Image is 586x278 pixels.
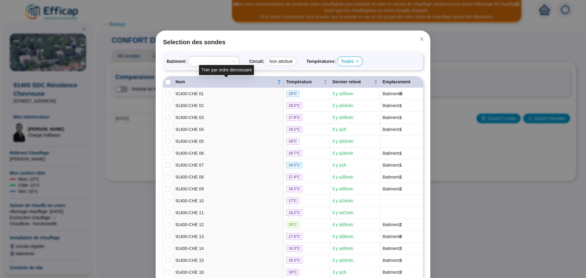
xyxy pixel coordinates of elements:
span: 19.3 °C [286,162,302,168]
td: 91400-CHE 06 [173,147,284,159]
span: close [419,37,424,42]
span: Il y a 1 h [332,127,346,132]
span: Batiment [383,151,402,156]
span: Il y a 1 h [332,270,346,275]
button: Close [417,34,427,44]
span: down [356,60,359,63]
td: 91400-CHE 05 [173,135,284,147]
span: 2 [400,222,402,227]
span: Il y a 28 min [332,151,353,156]
div: Trier par ordre décroissant [199,65,254,75]
span: 18 °C [286,269,299,276]
span: 1 [400,103,402,108]
span: Batiment [383,103,402,108]
span: Batiment [383,258,402,263]
td: 91400-CHE 13 [173,231,284,243]
th: Dernier relevé [330,76,380,88]
span: 3 [400,258,402,263]
span: 1 [400,127,402,132]
span: 3 [400,270,402,275]
span: Batiment [383,246,402,251]
span: 18.5 °C [286,102,302,109]
span: Il y a 54 min [332,103,353,108]
span: Batiment [383,234,402,239]
td: 91400-CHE 15 [173,255,284,266]
div: Emplacement [383,79,420,85]
td: 91400-CHE 14 [173,243,284,255]
td: 91400-CHE 10 [173,195,284,207]
span: Il y a 55 min [332,222,353,227]
span: Batiment : [167,58,186,65]
span: Il y a 56 min [332,234,353,239]
td: 91400-CHE 04 [173,124,284,135]
span: Il y a 1 h [332,163,346,168]
span: B [400,91,403,96]
span: 16.2 °C [286,209,302,216]
span: 3 [400,246,402,251]
td: 91400-CHE 02 [173,100,284,112]
span: Batiment [383,186,402,191]
span: Batiment [383,270,402,275]
span: Il y a 55 min [332,186,353,191]
span: 1 [400,163,402,168]
span: Batiment [383,222,402,227]
span: Température [286,79,323,85]
span: 17.9 °C [286,114,302,121]
span: Circuit : [249,58,264,65]
span: Il y a 47 min [332,210,353,215]
th: Température [284,76,330,88]
span: Batiment [383,163,402,168]
span: Nom [175,79,276,85]
td: 91400-CHE 08 [173,171,284,183]
span: 1 [400,115,402,120]
span: Il y a 38 min [332,175,353,179]
span: Batiment [383,127,402,132]
span: Batiment [383,115,402,120]
td: 91400-CHE 11 [173,207,284,219]
span: Batiment [383,91,403,96]
span: 20 °C [286,221,299,228]
span: Fermer [417,37,427,42]
span: 18.3 °C [286,245,302,252]
span: Il y a 59 min [332,115,353,120]
span: 17.6 °C [286,233,302,240]
span: Il y a 53 min [332,258,353,263]
span: 18.3 °C [286,257,302,264]
span: 17 °C [286,197,299,204]
span: Il y a 40 min [332,246,353,251]
span: Dernier relevé [332,79,372,85]
td: 91400-CHE 01 [173,88,284,100]
span: Selection des sondes [163,38,423,46]
div: Non attribué [266,57,297,66]
span: 19 °C [286,90,299,97]
td: 91400-CHE 03 [173,112,284,124]
span: Il y a 20 min [332,91,353,96]
span: 17.4 °C [286,174,302,180]
span: 18.2 °C [286,126,302,133]
th: Nom [173,76,284,88]
span: 2 [400,186,402,191]
span: 1 [400,151,402,156]
span: 16.7 °C [286,150,302,157]
td: 91400-CHE 12 [173,219,284,231]
td: 91400-CHE 09 [173,183,284,195]
span: Batiment [383,175,402,179]
span: 18.2 °C [286,186,302,192]
span: 18 °C [286,138,299,145]
span: Il y a 24 min [332,198,353,203]
span: Il y a 53 min [332,139,353,144]
span: 2 [400,175,402,179]
span: Toutes [341,57,359,66]
span: 8 [400,234,402,239]
td: 91400-CHE 07 [173,159,284,171]
span: Températures : [306,58,336,65]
